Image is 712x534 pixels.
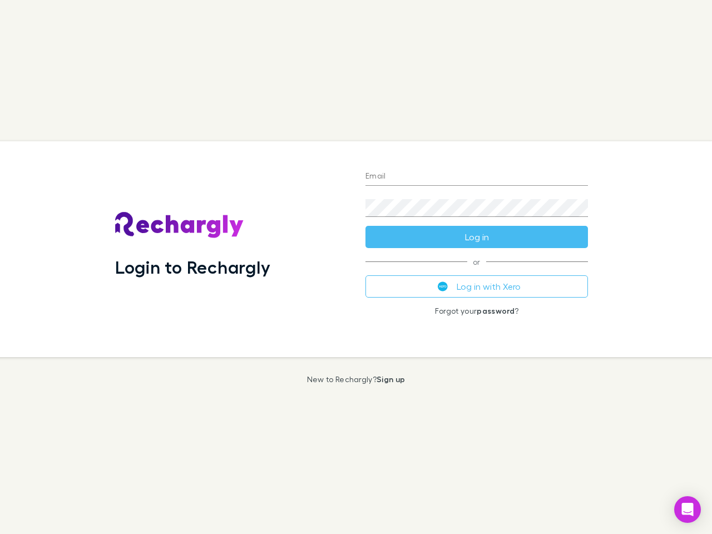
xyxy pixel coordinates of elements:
a: Sign up [377,374,405,384]
h1: Login to Rechargly [115,256,270,278]
button: Log in with Xero [365,275,588,298]
img: Xero's logo [438,281,448,291]
div: Open Intercom Messenger [674,496,701,523]
p: New to Rechargly? [307,375,406,384]
button: Log in [365,226,588,248]
p: Forgot your ? [365,306,588,315]
a: password [477,306,515,315]
span: or [365,261,588,262]
img: Rechargly's Logo [115,212,244,239]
